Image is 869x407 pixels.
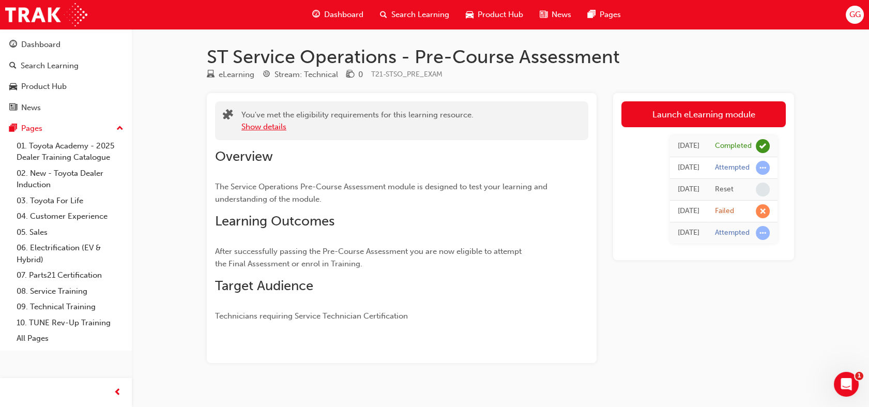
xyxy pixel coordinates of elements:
[21,60,79,72] div: Search Learning
[116,122,124,135] span: up-icon
[312,8,320,21] span: guage-icon
[12,138,128,165] a: 01. Toyota Academy - 2025 Dealer Training Catalogue
[215,213,334,229] span: Learning Outcomes
[12,240,128,267] a: 06. Electrification (EV & Hybrid)
[600,9,621,21] span: Pages
[466,8,474,21] span: car-icon
[207,68,254,81] div: Type
[324,9,363,21] span: Dashboard
[12,299,128,315] a: 09. Technical Training
[855,372,863,380] span: 1
[715,163,750,173] div: Attempted
[4,98,128,117] a: News
[12,193,128,209] a: 03. Toyota For Life
[12,165,128,193] a: 02. New - Toyota Dealer Induction
[621,101,786,127] a: Launch eLearning module
[756,204,770,218] span: learningRecordVerb_FAIL-icon
[756,183,770,197] span: learningRecordVerb_NONE-icon
[756,161,770,175] span: learningRecordVerb_ATTEMPT-icon
[346,68,363,81] div: Price
[540,8,547,21] span: news-icon
[4,33,128,119] button: DashboardSearch LearningProduct HubNews
[9,103,17,113] span: news-icon
[715,206,734,216] div: Failed
[834,372,859,397] iframe: Intercom live chat
[678,227,699,239] div: Mon Sep 22 2025 09:50:15 GMT+1000 (Australian Eastern Standard Time)
[380,8,387,21] span: search-icon
[4,119,128,138] button: Pages
[346,70,354,80] span: money-icon
[458,4,531,25] a: car-iconProduct Hub
[21,102,41,114] div: News
[678,140,699,152] div: Mon Sep 22 2025 10:30:01 GMT+1000 (Australian Eastern Standard Time)
[114,386,121,399] span: prev-icon
[12,224,128,240] a: 05. Sales
[263,68,338,81] div: Stream
[12,315,128,331] a: 10. TUNE Rev-Up Training
[241,121,286,133] button: Show details
[215,182,550,204] span: The Service Operations Pre-Course Assessment module is designed to test your learning and underst...
[391,9,449,21] span: Search Learning
[552,9,571,21] span: News
[756,139,770,153] span: learningRecordVerb_COMPLETE-icon
[756,226,770,240] span: learningRecordVerb_ATTEMPT-icon
[263,70,270,80] span: target-icon
[241,109,474,132] div: You've met the eligibility requirements for this learning resource.
[21,123,42,134] div: Pages
[531,4,580,25] a: news-iconNews
[275,69,338,81] div: Stream: Technical
[678,184,699,195] div: Mon Sep 22 2025 10:27:04 GMT+1000 (Australian Eastern Standard Time)
[207,46,794,68] h1: ST Service Operations - Pre-Course Assessment
[588,8,596,21] span: pages-icon
[9,40,17,50] span: guage-icon
[12,330,128,346] a: All Pages
[12,208,128,224] a: 04. Customer Experience
[9,62,17,71] span: search-icon
[678,162,699,174] div: Mon Sep 22 2025 10:27:05 GMT+1000 (Australian Eastern Standard Time)
[215,311,408,321] span: Technicians requiring Service Technician Certification
[849,9,860,21] span: GG
[4,56,128,76] a: Search Learning
[215,247,524,268] span: After successfully passing the Pre-Course Assessment you are now eligible to attempt the Final As...
[219,69,254,81] div: eLearning
[21,39,60,51] div: Dashboard
[9,124,17,133] span: pages-icon
[4,77,128,96] a: Product Hub
[12,283,128,299] a: 08. Service Training
[5,3,87,26] img: Trak
[215,278,313,294] span: Target Audience
[478,9,523,21] span: Product Hub
[715,141,752,151] div: Completed
[371,70,443,79] span: Learning resource code
[372,4,458,25] a: search-iconSearch Learning
[215,148,273,164] span: Overview
[715,228,750,238] div: Attempted
[207,70,215,80] span: learningResourceType_ELEARNING-icon
[4,35,128,54] a: Dashboard
[580,4,629,25] a: pages-iconPages
[846,6,864,24] button: GG
[9,82,17,92] span: car-icon
[223,110,233,122] span: puzzle-icon
[21,81,67,93] div: Product Hub
[715,185,734,194] div: Reset
[358,69,363,81] div: 0
[12,267,128,283] a: 07. Parts21 Certification
[678,205,699,217] div: Mon Sep 22 2025 09:54:35 GMT+1000 (Australian Eastern Standard Time)
[304,4,372,25] a: guage-iconDashboard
